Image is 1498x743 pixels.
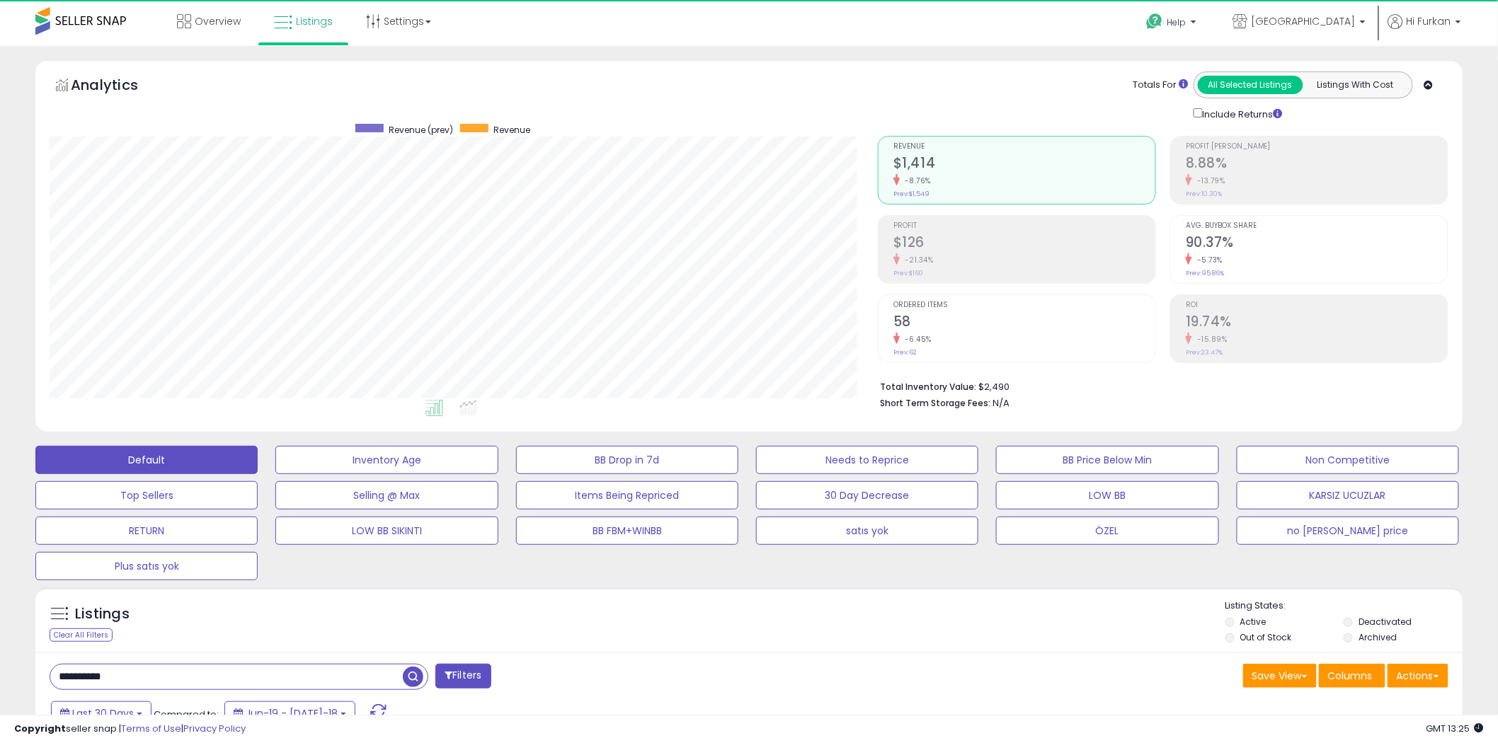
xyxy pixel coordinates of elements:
[1192,175,1225,186] small: -13.79%
[246,706,338,720] span: Jun-19 - [DATE]-18
[195,14,241,28] span: Overview
[1252,14,1356,28] span: [GEOGRAPHIC_DATA]
[516,481,738,509] button: Items Being Repriced
[756,446,978,474] button: Needs to Reprice
[121,722,181,735] a: Terms of Use
[1328,669,1373,683] span: Columns
[1192,255,1223,265] small: -5.73%
[1388,14,1461,46] a: Hi Furkan
[35,481,258,509] button: Top Sellers
[51,701,151,725] button: Last 30 Days
[75,604,130,624] h5: Listings
[893,222,1155,230] span: Profit
[1407,14,1451,28] span: Hi Furkan
[1240,631,1292,643] label: Out of Stock
[14,722,66,735] strong: Copyright
[50,628,113,642] div: Clear All Filters
[154,708,219,721] span: Compared to:
[1186,143,1448,151] span: Profit [PERSON_NAME]
[1225,599,1463,613] p: Listing States:
[993,396,1010,410] span: N/A
[893,234,1155,253] h2: $126
[1186,234,1448,253] h2: 90.37%
[1319,664,1385,688] button: Columns
[224,701,355,725] button: Jun-19 - [DATE]-18
[71,75,166,98] h5: Analytics
[880,377,1438,394] li: $2,490
[1186,190,1222,198] small: Prev: 10.30%
[1133,79,1189,92] div: Totals For
[516,517,738,545] button: BB FBM+WINBB
[35,446,258,474] button: Default
[996,481,1218,509] button: LOW BB
[183,722,246,735] a: Privacy Policy
[1243,664,1317,688] button: Save View
[1136,2,1211,46] a: Help
[1237,446,1459,474] button: Non Competitive
[275,446,498,474] button: Inventory Age
[880,397,990,409] b: Short Term Storage Fees:
[756,481,978,509] button: 30 Day Decrease
[1186,301,1448,309] span: ROI
[1198,76,1303,94] button: All Selected Listings
[1186,222,1448,230] span: Avg. Buybox Share
[1167,16,1187,28] span: Help
[275,517,498,545] button: LOW BB SIKINTI
[35,552,258,580] button: Plus satıs yok
[1426,722,1484,735] span: 2025-08-18 13:25 GMT
[35,517,258,545] button: RETURN
[893,190,930,198] small: Prev: $1,549
[1146,13,1164,30] i: Get Help
[893,301,1155,309] span: Ordered Items
[1186,313,1448,333] h2: 19.74%
[1186,155,1448,174] h2: 8.88%
[900,255,934,265] small: -21.34%
[1186,348,1223,357] small: Prev: 23.47%
[1359,616,1412,628] label: Deactivated
[389,124,453,136] span: Revenue (prev)
[516,446,738,474] button: BB Drop in 7d
[996,517,1218,545] button: ÖZEL
[893,269,923,277] small: Prev: $160
[893,348,917,357] small: Prev: 62
[900,175,931,186] small: -8.76%
[1183,105,1300,122] div: Include Returns
[1237,481,1459,509] button: KARSIZ UCUZLAR
[1359,631,1397,643] label: Archived
[900,334,932,345] small: -6.45%
[296,14,333,28] span: Listings
[493,124,530,136] span: Revenue
[1240,616,1267,628] label: Active
[72,706,134,720] span: Last 30 Days
[435,664,491,689] button: Filters
[880,381,976,393] b: Total Inventory Value:
[996,446,1218,474] button: BB Price Below Min
[756,517,978,545] button: satıs yok
[893,313,1155,333] h2: 58
[893,155,1155,174] h2: $1,414
[1237,517,1459,545] button: no [PERSON_NAME] price
[14,722,246,736] div: seller snap | |
[893,143,1155,151] span: Revenue
[1303,76,1408,94] button: Listings With Cost
[1192,334,1228,345] small: -15.89%
[1186,269,1224,277] small: Prev: 95.86%
[275,481,498,509] button: Selling @ Max
[1388,664,1448,688] button: Actions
